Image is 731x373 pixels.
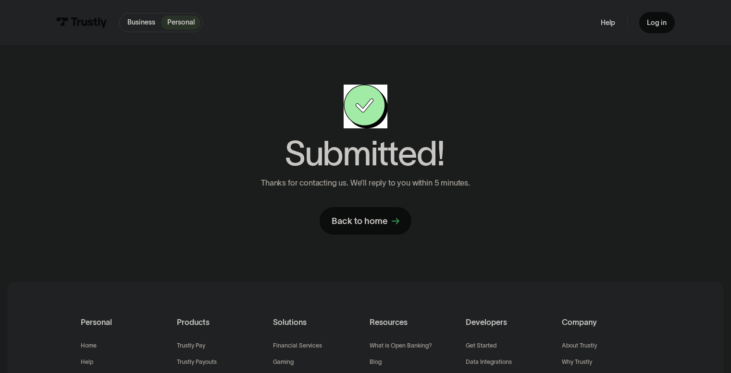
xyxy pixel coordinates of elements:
div: Solutions [273,316,361,340]
a: Back to home [320,207,411,235]
div: Personal [81,316,169,340]
a: Trustly Payouts [177,357,217,367]
div: Resources [370,316,458,340]
div: Company [562,316,650,340]
p: Business [127,17,155,27]
a: Home [81,340,97,350]
a: What is Open Banking? [370,340,432,350]
a: Get Started [466,340,496,350]
a: Blog [370,357,382,367]
div: Developers [466,316,554,340]
div: Products [177,316,265,340]
div: Log in [647,18,667,27]
a: Why Trustly [562,357,592,367]
h1: Submitted! [285,136,445,170]
a: Personal [161,15,200,30]
a: Help [601,18,615,27]
a: Log in [639,12,675,33]
p: Thanks for contacting us. We’ll reply to you within 5 minutes. [261,178,470,188]
p: Personal [167,17,195,27]
a: Gaming [273,357,294,367]
a: Financial Services [273,340,322,350]
a: Business [122,15,161,30]
a: Trustly Pay [177,340,205,350]
img: Trustly Logo [56,17,107,28]
div: Back to home [332,215,388,227]
a: Help [81,357,93,367]
a: About Trustly [562,340,597,350]
a: Data Integrations [466,357,512,367]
